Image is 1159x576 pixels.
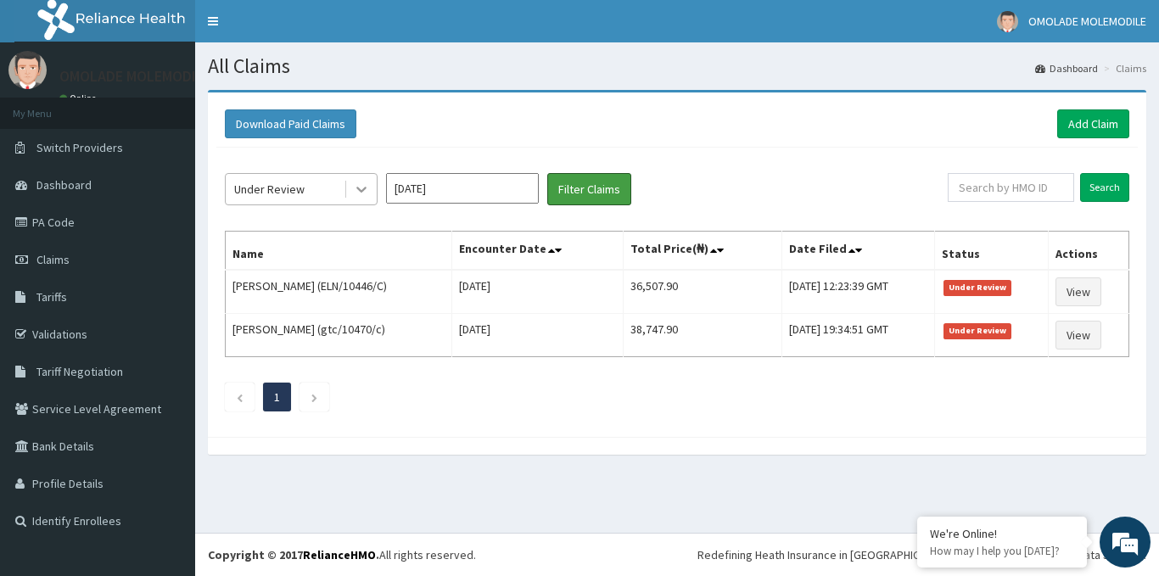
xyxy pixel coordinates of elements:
[943,280,1012,295] span: Under Review
[236,389,244,405] a: Previous page
[31,85,69,127] img: d_794563401_company_1708531726252_794563401
[697,546,1146,563] div: Redefining Heath Insurance in [GEOGRAPHIC_DATA] using Telemedicine and Data Science!
[452,314,624,357] td: [DATE]
[930,526,1074,541] div: We're Online!
[1055,277,1101,306] a: View
[208,547,379,562] strong: Copyright © 2017 .
[225,109,356,138] button: Download Paid Claims
[234,181,305,198] div: Under Review
[1028,14,1146,29] span: OMOLADE MOLEMODILE
[623,270,781,314] td: 36,507.90
[59,92,100,104] a: Online
[36,364,123,379] span: Tariff Negotiation
[8,390,323,450] textarea: Type your message and hit 'Enter'
[948,173,1074,202] input: Search by HMO ID
[8,51,47,89] img: User Image
[36,289,67,305] span: Tariffs
[59,69,211,84] p: OMOLADE MOLEMODILE
[547,173,631,205] button: Filter Claims
[311,389,318,405] a: Next page
[195,533,1159,576] footer: All rights reserved.
[226,270,452,314] td: [PERSON_NAME] (ELN/10446/C)
[303,547,376,562] a: RelianceHMO
[930,544,1074,558] p: How may I help you today?
[1048,232,1128,271] th: Actions
[623,314,781,357] td: 38,747.90
[943,323,1012,338] span: Under Review
[934,232,1048,271] th: Status
[36,140,123,155] span: Switch Providers
[208,55,1146,77] h1: All Claims
[88,95,285,117] div: Chat with us now
[781,314,934,357] td: [DATE] 19:34:51 GMT
[274,389,280,405] a: Page 1 is your current page
[278,8,319,49] div: Minimize live chat window
[36,177,92,193] span: Dashboard
[386,173,539,204] input: Select Month and Year
[1035,61,1098,75] a: Dashboard
[226,232,452,271] th: Name
[1055,321,1101,350] a: View
[1100,61,1146,75] li: Claims
[623,232,781,271] th: Total Price(₦)
[452,232,624,271] th: Encounter Date
[98,177,234,349] span: We're online!
[452,270,624,314] td: [DATE]
[36,252,70,267] span: Claims
[997,11,1018,32] img: User Image
[781,232,934,271] th: Date Filed
[226,314,452,357] td: [PERSON_NAME] (gtc/10470/c)
[781,270,934,314] td: [DATE] 12:23:39 GMT
[1057,109,1129,138] a: Add Claim
[1080,173,1129,202] input: Search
